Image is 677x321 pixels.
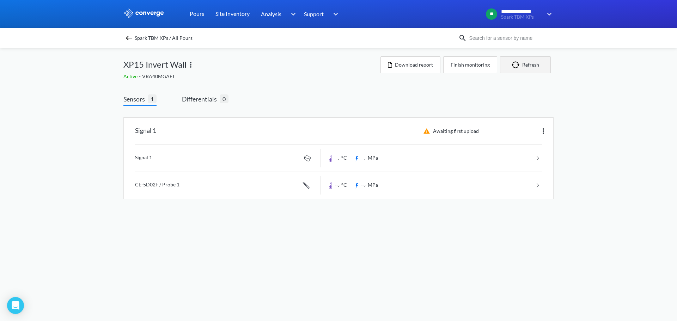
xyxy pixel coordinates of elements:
[182,94,220,104] span: Differentials
[419,127,481,135] div: Awaiting first upload
[123,73,139,79] span: Active
[542,10,554,18] img: downArrow.svg
[501,14,542,20] span: Spark TBM XPs
[139,73,142,79] span: -
[380,56,440,73] button: Download report
[135,122,156,140] div: Signal 1
[500,56,551,73] button: Refresh
[125,34,133,42] img: backspace.svg
[458,34,467,42] img: icon-search.svg
[220,94,228,103] span: 0
[261,10,281,18] span: Analysis
[329,10,340,18] img: downArrow.svg
[512,61,522,68] img: icon-refresh.svg
[123,94,148,104] span: Sensors
[388,62,392,68] img: icon-file.svg
[443,56,497,73] button: Finish monitoring
[148,94,157,103] span: 1
[467,34,552,42] input: Search for a sensor by name
[7,297,24,314] div: Open Intercom Messenger
[123,73,380,80] div: VRA40MGAFJ
[187,61,195,69] img: more.svg
[286,10,298,18] img: downArrow.svg
[135,33,193,43] span: Spark TBM XPs / All Pours
[123,58,187,71] span: XP15 Invert Wall
[539,127,548,135] img: more.svg
[304,10,324,18] span: Support
[123,8,164,18] img: logo_ewhite.svg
